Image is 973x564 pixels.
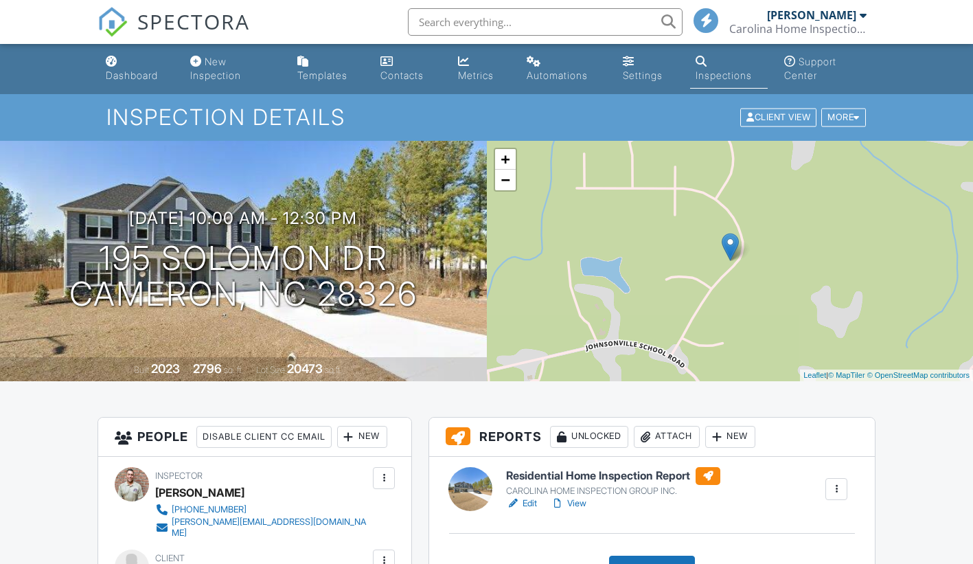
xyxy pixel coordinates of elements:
[506,467,720,485] h6: Residential Home Inspection Report
[767,8,856,22] div: [PERSON_NAME]
[325,365,342,375] span: sq.ft.
[617,49,679,89] a: Settings
[634,426,700,448] div: Attach
[100,49,174,89] a: Dashboard
[155,503,369,517] a: [PHONE_NUMBER]
[495,149,516,170] a: Zoom in
[740,109,816,127] div: Client View
[375,49,442,89] a: Contacts
[172,504,247,515] div: [PHONE_NUMBER]
[155,517,369,539] a: [PERSON_NAME][EMAIL_ADDRESS][DOMAIN_NAME]
[172,517,369,539] div: [PERSON_NAME][EMAIL_ADDRESS][DOMAIN_NAME]
[98,418,411,457] h3: People
[551,497,586,510] a: View
[453,49,511,89] a: Metrics
[527,69,588,81] div: Automations
[506,467,720,497] a: Residential Home Inspection Report CAROLINA HOME INSPECTION GROUP INC.
[98,19,250,47] a: SPECTORA
[69,240,417,313] h1: 195 solomon Dr Cameron, NC 28326
[224,365,243,375] span: sq. ft.
[739,111,820,122] a: Client View
[458,69,494,81] div: Metrics
[729,22,867,36] div: Carolina Home Inspection Group
[867,371,970,379] a: © OpenStreetMap contributors
[380,69,424,81] div: Contacts
[151,361,180,376] div: 2023
[196,426,332,448] div: Disable Client CC Email
[495,170,516,190] a: Zoom out
[98,7,128,37] img: The Best Home Inspection Software - Spectora
[696,69,752,81] div: Inspections
[337,426,387,448] div: New
[521,49,606,89] a: Automations (Basic)
[297,69,347,81] div: Templates
[779,49,873,89] a: Support Center
[137,7,250,36] span: SPECTORA
[690,49,768,89] a: Inspections
[185,49,281,89] a: New Inspection
[800,370,973,381] div: |
[623,69,663,81] div: Settings
[155,471,203,481] span: Inspector
[821,109,866,127] div: More
[784,56,836,81] div: Support Center
[134,365,149,375] span: Built
[193,361,222,376] div: 2796
[506,486,720,497] div: CAROLINA HOME INSPECTION GROUP INC.
[429,418,875,457] h3: Reports
[190,56,241,81] div: New Inspection
[803,371,826,379] a: Leaflet
[705,426,755,448] div: New
[292,49,364,89] a: Templates
[408,8,683,36] input: Search everything...
[106,105,867,129] h1: Inspection Details
[506,497,537,510] a: Edit
[550,426,628,448] div: Unlocked
[106,69,158,81] div: Dashboard
[129,209,357,227] h3: [DATE] 10:00 am - 12:30 pm
[155,553,185,563] span: Client
[287,361,323,376] div: 20473
[155,482,244,503] div: [PERSON_NAME]
[256,365,285,375] span: Lot Size
[828,371,865,379] a: © MapTiler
